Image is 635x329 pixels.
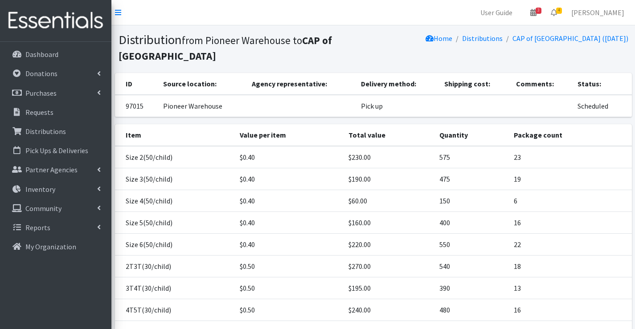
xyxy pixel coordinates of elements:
[462,34,503,43] a: Distributions
[434,168,509,190] td: 475
[115,95,158,117] td: 97015
[25,89,57,97] p: Purchases
[434,299,509,321] td: 480
[511,73,572,95] th: Comments:
[4,65,108,82] a: Donations
[115,256,235,277] td: 2T3T(30/child)
[234,299,343,321] td: $0.50
[508,256,631,277] td: 18
[4,142,108,159] a: Pick Ups & Deliveries
[25,204,61,213] p: Community
[434,234,509,256] td: 550
[343,212,434,234] td: $160.00
[434,277,509,299] td: 390
[343,190,434,212] td: $60.00
[434,146,509,168] td: 575
[544,4,564,21] a: 4
[434,124,509,146] th: Quantity
[25,69,57,78] p: Donations
[508,190,631,212] td: 6
[343,234,434,256] td: $220.00
[234,124,343,146] th: Value per item
[434,212,509,234] td: 400
[556,8,562,14] span: 4
[343,124,434,146] th: Total value
[508,168,631,190] td: 19
[343,168,434,190] td: $190.00
[25,242,76,251] p: My Organization
[564,4,631,21] a: [PERSON_NAME]
[343,299,434,321] td: $240.00
[4,6,108,36] img: HumanEssentials
[115,168,235,190] td: Size 3(50/child)
[4,84,108,102] a: Purchases
[234,256,343,277] td: $0.50
[356,95,439,117] td: Pick up
[115,190,235,212] td: Size 4(50/child)
[234,277,343,299] td: $0.50
[234,234,343,256] td: $0.40
[523,4,544,21] a: 3
[234,168,343,190] td: $0.40
[25,50,58,59] p: Dashboard
[473,4,520,21] a: User Guide
[115,73,158,95] th: ID
[4,180,108,198] a: Inventory
[234,212,343,234] td: $0.40
[115,299,235,321] td: 4T5T(30/child)
[25,108,53,117] p: Requests
[4,103,108,121] a: Requests
[343,277,434,299] td: $195.00
[572,73,631,95] th: Status:
[119,32,370,63] h1: Distribution
[25,127,66,136] p: Distributions
[25,185,55,194] p: Inventory
[356,73,439,95] th: Delivery method:
[4,199,108,217] a: Community
[158,73,246,95] th: Source location:
[4,122,108,140] a: Distributions
[434,256,509,277] td: 540
[434,190,509,212] td: 150
[25,223,50,232] p: Reports
[115,277,235,299] td: 3T4T(30/child)
[508,277,631,299] td: 13
[115,124,235,146] th: Item
[343,256,434,277] td: $270.00
[25,146,88,155] p: Pick Ups & Deliveries
[536,8,541,14] span: 3
[426,34,452,43] a: Home
[4,238,108,256] a: My Organization
[119,34,332,62] b: CAP of [GEOGRAPHIC_DATA]
[343,146,434,168] td: $230.00
[4,161,108,179] a: Partner Agencies
[508,146,631,168] td: 23
[115,212,235,234] td: Size 5(50/child)
[246,73,356,95] th: Agency representative:
[512,34,628,43] a: CAP of [GEOGRAPHIC_DATA] ([DATE])
[234,190,343,212] td: $0.40
[508,124,631,146] th: Package count
[508,234,631,256] td: 22
[508,212,631,234] td: 16
[439,73,511,95] th: Shipping cost:
[4,219,108,236] a: Reports
[25,165,78,174] p: Partner Agencies
[158,95,246,117] td: Pioneer Warehouse
[234,146,343,168] td: $0.40
[572,95,631,117] td: Scheduled
[4,45,108,63] a: Dashboard
[115,146,235,168] td: Size 2(50/child)
[508,299,631,321] td: 16
[119,34,332,62] small: from Pioneer Warehouse to
[115,234,235,256] td: Size 6(50/child)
